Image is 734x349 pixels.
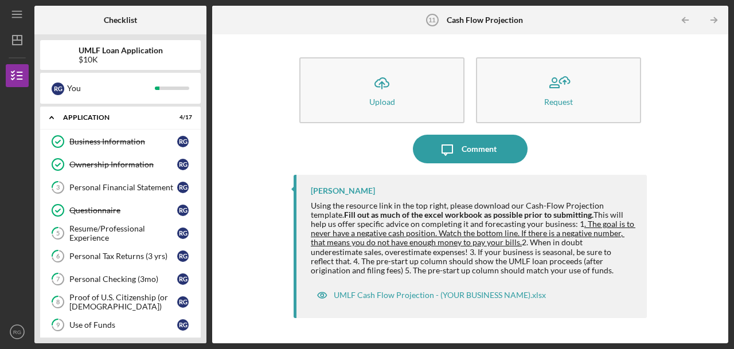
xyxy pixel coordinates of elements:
[177,296,189,308] div: R G
[46,313,195,336] a: 9Use of FundsRG
[177,205,189,216] div: R G
[311,201,635,275] div: Using the resource link in the top right, please download our Cash-Flow Projection template. This...
[104,15,137,25] b: Checklist
[69,160,177,169] div: Ownership Information
[69,137,177,146] div: Business Information
[46,245,195,268] a: 6Personal Tax Returns (3 yrs)RG
[46,130,195,153] a: Business InformationRG
[69,252,177,261] div: Personal Tax Returns (3 yrs)
[46,199,195,222] a: QuestionnaireRG
[344,210,594,219] strong: Fill out as much of the excel workbook as possible prior to submitting.
[69,293,177,311] div: Proof of U.S. Citizenship (or [DEMOGRAPHIC_DATA])
[79,55,163,64] div: $10K
[46,153,195,176] a: Ownership InformationRG
[177,182,189,193] div: R G
[46,268,195,291] a: 7Personal Checking (3mo)RG
[447,15,523,25] b: Cash Flow Projection
[56,299,60,306] tspan: 8
[462,135,497,163] div: Comment
[67,79,155,98] div: You
[79,46,163,55] b: UMLF Loan Application
[69,275,177,284] div: Personal Checking (3mo)
[299,57,464,123] button: Upload
[334,291,546,300] div: UMLF Cash Flow Projection - (YOUR BUSINESS NAME).xlsx
[311,284,552,307] button: UMLF Cash Flow Projection - (YOUR BUSINESS NAME).xlsx
[177,250,189,262] div: R G
[428,17,435,23] tspan: 11
[544,97,573,106] div: Request
[6,320,29,343] button: RG
[56,276,60,283] tspan: 7
[69,206,177,215] div: Questionnaire
[311,186,375,195] div: [PERSON_NAME]
[46,291,195,313] a: 8Proof of U.S. Citizenship (or [DEMOGRAPHIC_DATA])RG
[171,114,192,121] div: 4 / 17
[46,176,195,199] a: 3Personal Financial StatementRG
[46,222,195,245] a: 5Resume/Professional ExperienceRG
[177,273,189,285] div: R G
[63,114,163,121] div: Application
[13,329,21,335] text: RG
[56,184,60,191] tspan: 3
[177,136,189,147] div: R G
[56,253,60,260] tspan: 6
[177,228,189,239] div: R G
[69,320,177,330] div: Use of Funds
[413,135,528,163] button: Comment
[369,97,395,106] div: Upload
[52,83,64,95] div: R G
[476,57,641,123] button: Request
[177,319,189,331] div: R G
[56,321,60,329] tspan: 9
[69,224,177,242] div: Resume/Professional Experience
[177,159,189,170] div: R G
[56,230,60,237] tspan: 5
[311,219,636,247] span: . The goal is to never have a negative cash position. Watch the bottom line. If there is a negati...
[69,183,177,192] div: Personal Financial Statement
